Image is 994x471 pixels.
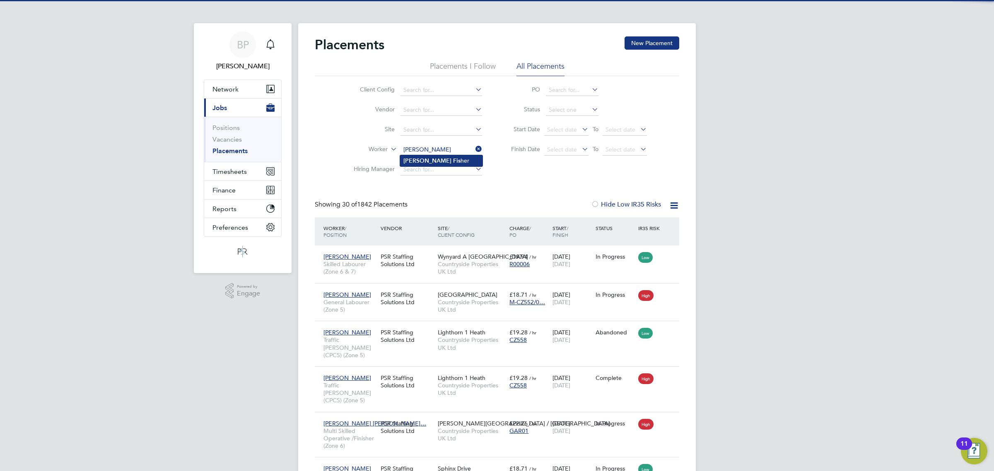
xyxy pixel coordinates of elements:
[438,374,485,382] span: Lighthorn 1 Heath
[204,80,281,98] button: Network
[204,218,281,236] button: Preferences
[960,444,968,454] div: 11
[237,39,249,50] span: BP
[212,104,227,112] span: Jobs
[552,260,570,268] span: [DATE]
[204,162,281,180] button: Timesheets
[509,374,528,382] span: £19.28
[323,382,376,404] span: Traffic [PERSON_NAME] (CPCS) (Zone 5)
[590,124,601,135] span: To
[552,382,570,389] span: [DATE]
[594,221,637,235] div: Status
[212,205,236,213] span: Reports
[347,165,395,173] label: Hiring Manager
[438,291,497,298] span: [GEOGRAPHIC_DATA]
[204,31,282,71] a: BP[PERSON_NAME]
[507,221,550,242] div: Charge
[547,146,577,153] span: Select date
[638,290,654,301] span: High
[323,260,376,275] span: Skilled Labourer (Zone 6 & 7)
[438,329,485,336] span: Lighthorn 1 Heath
[379,221,436,235] div: Vendor
[546,104,598,116] input: Select one
[347,106,395,113] label: Vendor
[347,86,395,93] label: Client Config
[638,419,654,430] span: High
[529,254,536,260] span: / hr
[323,374,371,382] span: [PERSON_NAME]
[400,104,482,116] input: Search for...
[204,245,282,258] a: Go to home page
[323,336,376,359] span: Traffic [PERSON_NAME] (CPCS) (Zone 5)
[638,328,653,339] span: Low
[403,157,451,164] b: [PERSON_NAME]
[503,145,540,153] label: Finish Date
[212,223,248,231] span: Preferences
[400,155,483,166] li: her
[453,157,461,164] b: Fis
[225,283,261,299] a: Powered byEngage
[550,249,594,272] div: [DATE]
[552,336,570,344] span: [DATE]
[438,225,475,238] span: / Client Config
[529,421,536,427] span: / hr
[323,329,371,336] span: [PERSON_NAME]
[503,86,540,93] label: PO
[503,106,540,113] label: Status
[436,221,507,242] div: Site
[503,125,540,133] label: Start Date
[237,283,260,290] span: Powered by
[552,427,570,435] span: [DATE]
[315,36,384,53] h2: Placements
[379,416,436,439] div: PSR Staffing Solutions Ltd
[400,124,482,136] input: Search for...
[550,370,594,393] div: [DATE]
[596,253,635,260] div: In Progress
[237,290,260,297] span: Engage
[379,249,436,272] div: PSR Staffing Solutions Ltd
[606,146,635,153] span: Select date
[321,221,379,242] div: Worker
[509,336,527,344] span: CZ558
[509,298,545,306] span: M-CZ552/0…
[547,126,577,133] span: Select date
[438,382,505,397] span: Countryside Properties UK Ltd
[321,370,679,377] a: [PERSON_NAME]Traffic [PERSON_NAME] (CPCS) (Zone 5)PSR Staffing Solutions LtdLighthorn 1 HeathCoun...
[323,225,347,238] span: / Position
[204,117,281,162] div: Jobs
[546,84,598,96] input: Search for...
[212,124,240,132] a: Positions
[438,336,505,351] span: Countryside Properties UK Ltd
[400,164,482,175] input: Search for...
[323,427,376,450] span: Multi Skilled Operative /Finisher (Zone 6)
[529,329,536,336] span: / hr
[379,370,436,393] div: PSR Staffing Solutions Ltd
[342,200,357,209] span: 30 of
[509,253,528,260] span: £19.94
[596,291,635,298] div: In Progress
[961,438,987,464] button: Open Resource Center, 11 new notifications
[529,292,536,298] span: / hr
[596,374,635,382] div: Complete
[212,85,239,93] span: Network
[438,420,610,427] span: [PERSON_NAME][GEOGRAPHIC_DATA] / [GEOGRAPHIC_DATA]
[638,373,654,384] span: High
[212,147,248,155] a: Placements
[321,460,679,467] a: [PERSON_NAME]General Labourer (Zone 6)PSR Staffing Solutions LtdSphinx DriveCountryside Propertie...
[550,416,594,439] div: [DATE]
[596,420,635,427] div: In Progress
[509,329,528,336] span: £19.28
[204,61,282,71] span: Ben Perkin
[321,286,679,293] a: [PERSON_NAME]General Labourer (Zone 5)PSR Staffing Solutions Ltd[GEOGRAPHIC_DATA]Countryside Prop...
[606,126,635,133] span: Select date
[194,23,292,273] nav: Main navigation
[509,291,528,298] span: £18.71
[550,324,594,348] div: [DATE]
[636,221,665,235] div: IR35 Risk
[438,260,505,275] span: Countryside Properties UK Ltd
[321,248,679,255] a: [PERSON_NAME]Skilled Labourer (Zone 6 & 7)PSR Staffing Solutions LtdWynyard A [GEOGRAPHIC_DATA]Co...
[400,144,482,156] input: Search for...
[212,135,242,143] a: Vacancies
[204,199,281,218] button: Reports
[212,186,236,194] span: Finance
